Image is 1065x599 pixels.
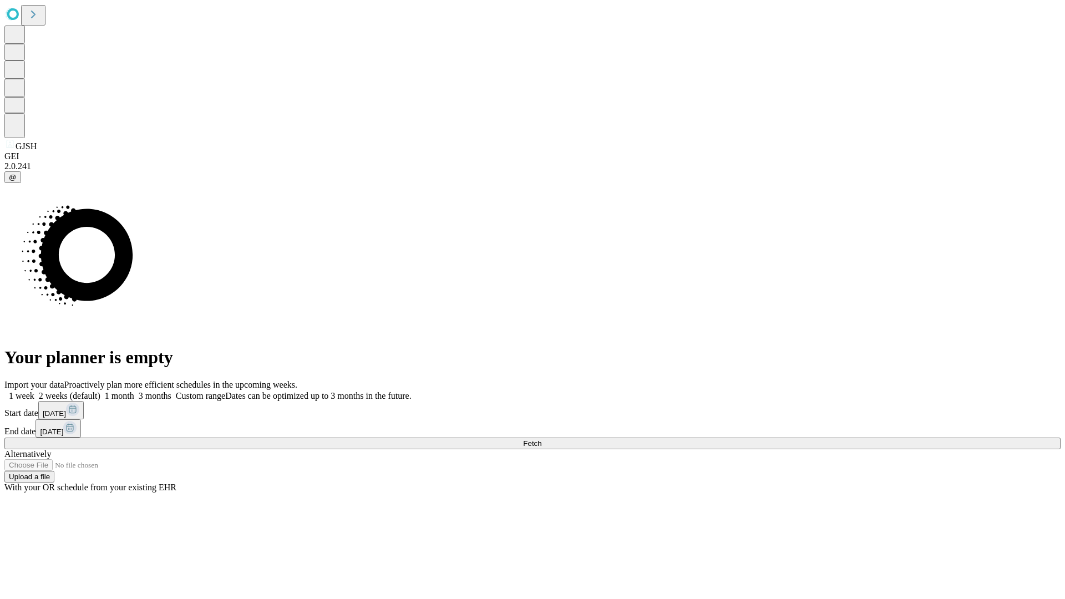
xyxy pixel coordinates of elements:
span: GJSH [16,141,37,151]
span: With your OR schedule from your existing EHR [4,483,176,492]
div: Start date [4,401,1061,419]
span: 1 week [9,391,34,400]
h1: Your planner is empty [4,347,1061,368]
div: 2.0.241 [4,161,1061,171]
span: @ [9,173,17,181]
span: [DATE] [43,409,66,418]
button: [DATE] [38,401,84,419]
span: Fetch [523,439,541,448]
span: 2 weeks (default) [39,391,100,400]
div: GEI [4,151,1061,161]
button: Fetch [4,438,1061,449]
span: Alternatively [4,449,51,459]
span: Custom range [176,391,225,400]
button: [DATE] [35,419,81,438]
span: 1 month [105,391,134,400]
span: Dates can be optimized up to 3 months in the future. [225,391,411,400]
div: End date [4,419,1061,438]
span: Import your data [4,380,64,389]
button: Upload a file [4,471,54,483]
span: Proactively plan more efficient schedules in the upcoming weeks. [64,380,297,389]
button: @ [4,171,21,183]
span: 3 months [139,391,171,400]
span: [DATE] [40,428,63,436]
